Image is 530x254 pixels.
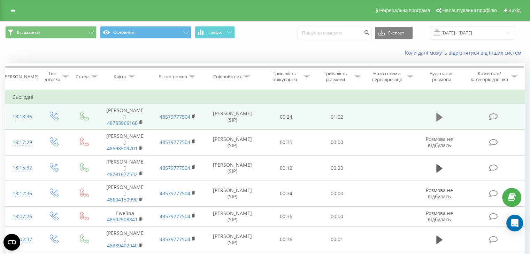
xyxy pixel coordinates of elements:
[107,171,138,177] a: 48781677532
[160,139,190,145] a: 48579777504
[99,227,151,252] td: [PERSON_NAME]
[261,129,312,155] td: 00:35
[204,206,261,227] td: [PERSON_NAME] (SIP)
[369,71,405,82] div: Назва схеми переадресації
[13,233,31,246] div: 18:02:37
[379,8,430,13] span: Реферальна програма
[261,155,312,181] td: 00:12
[159,74,187,80] div: Бізнес номер
[261,181,312,207] td: 00:34
[405,49,525,56] a: Коли дані можуть відрізнятися вiд інших систем
[107,196,138,203] a: 48604150990
[267,71,302,82] div: Тривалість очікування
[160,113,190,120] a: 48579777504
[204,155,261,181] td: [PERSON_NAME] (SIP)
[204,104,261,130] td: [PERSON_NAME] (SIP)
[160,213,190,220] a: 48579777504
[195,26,235,39] button: Графік
[160,190,190,197] a: 48579777504
[99,129,151,155] td: [PERSON_NAME]
[426,187,453,200] span: Розмова не відбулась
[3,234,20,251] button: Open CMP widget
[426,210,453,223] span: Розмова не відбулась
[17,30,40,35] span: Всі дзвінки
[421,71,462,82] div: Аудіозапис розмови
[312,129,362,155] td: 00:00
[107,216,138,223] a: 48502508841
[99,155,151,181] td: [PERSON_NAME]
[13,136,31,149] div: 18:17:29
[375,27,413,39] button: Експорт
[261,206,312,227] td: 00:36
[312,104,362,130] td: 01:02
[213,74,242,80] div: Співробітник
[100,26,191,39] button: Основний
[508,8,521,13] span: Вихід
[312,181,362,207] td: 00:00
[44,71,60,82] div: Тип дзвінка
[99,104,151,130] td: [PERSON_NAME]
[204,181,261,207] td: [PERSON_NAME] (SIP)
[312,155,362,181] td: 00:20
[160,165,190,171] a: 48579777504
[6,90,525,104] td: Сьогодні
[107,242,138,249] a: 48889402040
[99,181,151,207] td: [PERSON_NAME]
[442,8,497,13] span: Налаштування профілю
[99,206,151,227] td: Ewelina
[114,74,127,80] div: Клієнт
[160,236,190,243] a: 48579777504
[469,71,509,82] div: Коментар/категорія дзвінка
[13,110,31,124] div: 18:18:36
[107,145,138,152] a: 48698509701
[312,227,362,252] td: 00:01
[208,30,222,35] span: Графік
[261,104,312,130] td: 00:24
[298,27,371,39] input: Пошук за номером
[426,136,453,149] span: Розмова не відбулась
[13,210,31,223] div: 18:07:26
[312,206,362,227] td: 00:00
[261,227,312,252] td: 00:36
[13,187,31,200] div: 18:12:36
[318,71,353,82] div: Тривалість розмови
[204,129,261,155] td: [PERSON_NAME] (SIP)
[204,227,261,252] td: [PERSON_NAME] (SIP)
[76,74,90,80] div: Статус
[506,215,523,231] div: Open Intercom Messenger
[107,120,138,126] a: 48783966160
[5,26,97,39] button: Всі дзвінки
[3,74,38,80] div: [PERSON_NAME]
[13,161,31,175] div: 18:15:32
